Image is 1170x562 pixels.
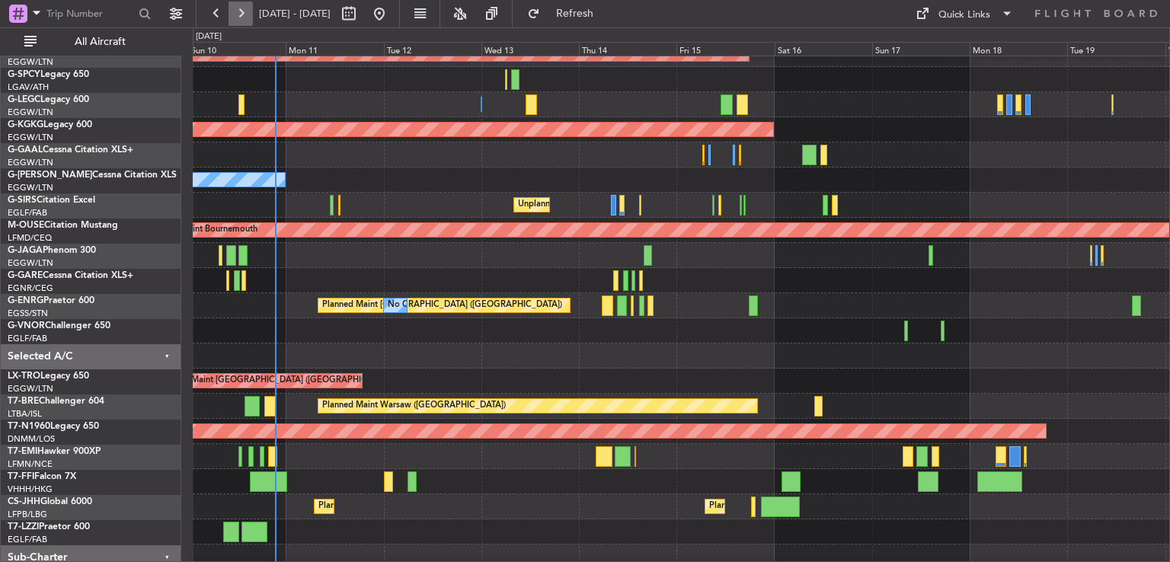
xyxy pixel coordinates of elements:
a: EGGW/LTN [8,107,53,118]
div: Quick Links [938,8,990,23]
span: G-JAGA [8,246,43,255]
span: M-OUSE [8,221,44,230]
a: EGLF/FAB [8,333,47,344]
div: Sun 17 [872,42,970,56]
span: G-ENRG [8,296,43,305]
a: T7-EMIHawker 900XP [8,447,101,456]
a: G-GARECessna Citation XLS+ [8,271,133,280]
a: VHHH/HKG [8,484,53,495]
a: LFMD/CEQ [8,232,52,244]
a: G-KGKGLegacy 600 [8,120,92,129]
a: EGGW/LTN [8,157,53,168]
a: T7-FFIFalcon 7X [8,472,76,481]
div: Tue 19 [1067,42,1165,56]
div: Unplanned Maint [GEOGRAPHIC_DATA] ([GEOGRAPHIC_DATA]) [518,193,769,216]
a: T7-BREChallenger 604 [8,397,104,406]
div: Mon 11 [286,42,383,56]
div: Planned Maint Bournemouth [147,219,257,241]
span: Refresh [543,8,607,19]
div: Unplanned Maint [GEOGRAPHIC_DATA] ([GEOGRAPHIC_DATA]) [147,369,398,392]
a: EGGW/LTN [8,132,53,143]
a: G-VNORChallenger 650 [8,321,110,330]
span: T7-BRE [8,397,39,406]
a: EGLF/FAB [8,534,47,545]
span: T7-LZZI [8,522,39,532]
button: Refresh [520,2,612,26]
span: T7-N1960 [8,422,50,431]
div: No Crew [388,294,423,317]
span: T7-EMI [8,447,37,456]
a: LFPB/LBG [8,509,47,520]
input: Trip Number [46,2,134,25]
span: LX-TRO [8,372,40,381]
a: LX-TROLegacy 650 [8,372,89,381]
a: LGAV/ATH [8,81,49,93]
a: EGNR/CEG [8,283,53,294]
span: G-GAAL [8,145,43,155]
a: EGGW/LTN [8,56,53,68]
div: Planned Maint Warsaw ([GEOGRAPHIC_DATA]) [322,394,506,417]
div: Tue 12 [384,42,481,56]
a: M-OUSECitation Mustang [8,221,118,230]
a: EGGW/LTN [8,383,53,394]
span: G-LEGC [8,95,40,104]
span: CS-JHH [8,497,40,506]
a: G-SPCYLegacy 650 [8,70,89,79]
div: Sun 10 [188,42,286,56]
span: T7-FFI [8,472,34,481]
a: DNMM/LOS [8,433,55,445]
div: Thu 14 [579,42,676,56]
a: LFMN/NCE [8,458,53,470]
a: G-[PERSON_NAME]Cessna Citation XLS [8,171,177,180]
div: Sat 16 [775,42,872,56]
span: G-VNOR [8,321,45,330]
span: G-[PERSON_NAME] [8,171,92,180]
div: Fri 15 [676,42,774,56]
a: CS-JHHGlobal 6000 [8,497,92,506]
a: G-SIRSCitation Excel [8,196,95,205]
span: G-KGKG [8,120,43,129]
a: EGLF/FAB [8,207,47,219]
span: All Aircraft [40,37,161,47]
a: T7-LZZIPraetor 600 [8,522,90,532]
div: [DATE] [196,30,222,43]
button: All Aircraft [17,30,165,54]
a: EGSS/STN [8,308,48,319]
button: Quick Links [908,2,1021,26]
span: G-SIRS [8,196,37,205]
a: EGGW/LTN [8,182,53,193]
div: Wed 13 [481,42,579,56]
a: EGGW/LTN [8,257,53,269]
a: G-ENRGPraetor 600 [8,296,94,305]
a: G-JAGAPhenom 300 [8,246,96,255]
a: LTBA/ISL [8,408,42,420]
div: Mon 18 [970,42,1067,56]
span: G-SPCY [8,70,40,79]
a: G-GAALCessna Citation XLS+ [8,145,133,155]
a: T7-N1960Legacy 650 [8,422,99,431]
div: Planned Maint [GEOGRAPHIC_DATA] ([GEOGRAPHIC_DATA]) [709,495,949,518]
div: Planned Maint [GEOGRAPHIC_DATA] ([GEOGRAPHIC_DATA]) [318,495,558,518]
span: G-GARE [8,271,43,280]
div: Planned Maint [GEOGRAPHIC_DATA] ([GEOGRAPHIC_DATA]) [322,294,562,317]
a: G-LEGCLegacy 600 [8,95,89,104]
span: [DATE] - [DATE] [259,7,331,21]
